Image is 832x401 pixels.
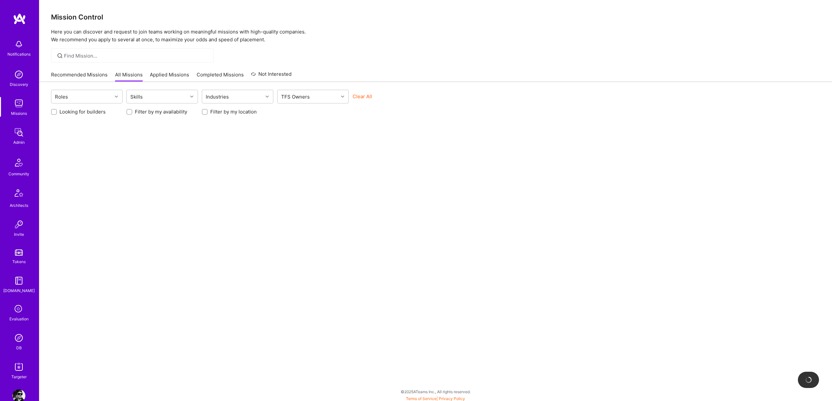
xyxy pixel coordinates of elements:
img: loading [804,375,813,384]
img: Admin Search [12,331,25,344]
a: Completed Missions [197,71,244,82]
button: Clear All [353,93,372,100]
img: Architects [11,186,27,202]
a: Not Interested [251,70,292,82]
label: Looking for builders [59,108,106,115]
p: Here you can discover and request to join teams working on meaningful missions with high-quality ... [51,28,820,44]
i: icon Chevron [115,95,118,98]
a: Privacy Policy [439,396,465,401]
div: © 2025 ATeams Inc., All rights reserved. [39,383,832,400]
div: Invite [14,231,24,238]
i: icon SelectionTeam [13,303,25,315]
div: Roles [53,92,70,101]
a: Recommended Missions [51,71,108,82]
label: Filter by my availability [135,108,187,115]
a: Applied Missions [150,71,189,82]
img: bell [12,38,25,51]
img: Skill Targeter [12,360,25,373]
span: | [406,396,465,401]
div: Skills [129,92,144,101]
div: Architects [10,202,28,209]
img: tokens [15,249,23,256]
img: guide book [12,274,25,287]
i: icon Chevron [341,95,344,98]
div: [DOMAIN_NAME] [3,287,35,294]
img: logo [13,13,26,25]
div: Missions [11,110,27,117]
div: Evaluation [9,315,29,322]
div: Industries [204,92,230,101]
i: icon Chevron [266,95,269,98]
a: All Missions [115,71,143,82]
div: Notifications [7,51,31,58]
div: Targeter [11,373,27,380]
div: DB [16,344,22,351]
img: teamwork [12,97,25,110]
img: admin teamwork [12,126,25,139]
img: Community [11,155,27,170]
i: icon SearchGrey [56,52,64,60]
div: Tokens [12,258,26,265]
img: Invite [12,218,25,231]
div: Admin [13,139,25,146]
div: TFS Owners [279,92,311,101]
div: Community [8,170,29,177]
i: icon Chevron [190,95,193,98]
div: Discovery [10,81,28,88]
input: Find Mission... [64,52,209,59]
img: discovery [12,68,25,81]
h3: Mission Control [51,13,820,21]
label: Filter by my location [210,108,257,115]
a: Terms of Service [406,396,436,401]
